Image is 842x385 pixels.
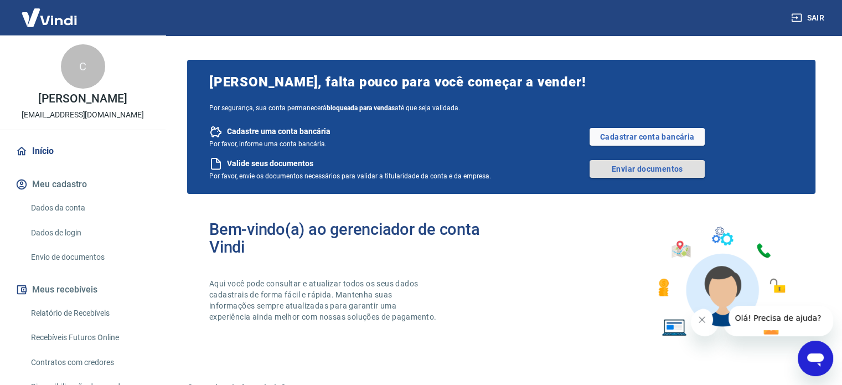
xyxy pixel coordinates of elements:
span: Valide seus documentos [227,158,313,169]
iframe: Mensagem da empresa [723,306,833,336]
a: Envio de documentos [27,246,152,269]
iframe: Botão para abrir a janela de mensagens [798,341,833,376]
a: Enviar documentos [590,160,705,178]
button: Meu cadastro [13,172,152,197]
p: [PERSON_NAME] [38,93,127,105]
a: Dados de login [27,222,152,244]
span: Por favor, informe uma conta bancária. [209,140,327,148]
h2: Bem-vindo(a) ao gerenciador de conta Vindi [209,220,502,256]
a: Início [13,139,152,163]
button: Sair [789,8,829,28]
a: Relatório de Recebíveis [27,302,152,325]
span: Por segurança, sua conta permanecerá até que seja validada. [209,104,793,112]
p: Aqui você pode consultar e atualizar todos os seus dados cadastrais de forma fácil e rápida. Mant... [209,278,438,322]
a: Dados da conta [27,197,152,219]
span: Por favor, envie os documentos necessários para validar a titularidade da conta e da empresa. [209,172,491,180]
a: Contratos com credores [27,351,152,374]
img: Imagem de um avatar masculino com diversos icones exemplificando as funcionalidades do gerenciado... [648,220,793,343]
p: [EMAIL_ADDRESS][DOMAIN_NAME] [22,109,144,121]
button: Meus recebíveis [13,278,152,302]
img: Vindi [13,1,85,34]
span: [PERSON_NAME], falta pouco para você começar a vender! [209,73,793,91]
a: Cadastrar conta bancária [590,128,705,146]
b: bloqueada para vendas [327,104,395,112]
div: C [61,44,105,89]
span: Cadastre uma conta bancária [227,126,330,137]
iframe: Fechar mensagem [691,309,719,336]
a: Recebíveis Futuros Online [27,326,152,349]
